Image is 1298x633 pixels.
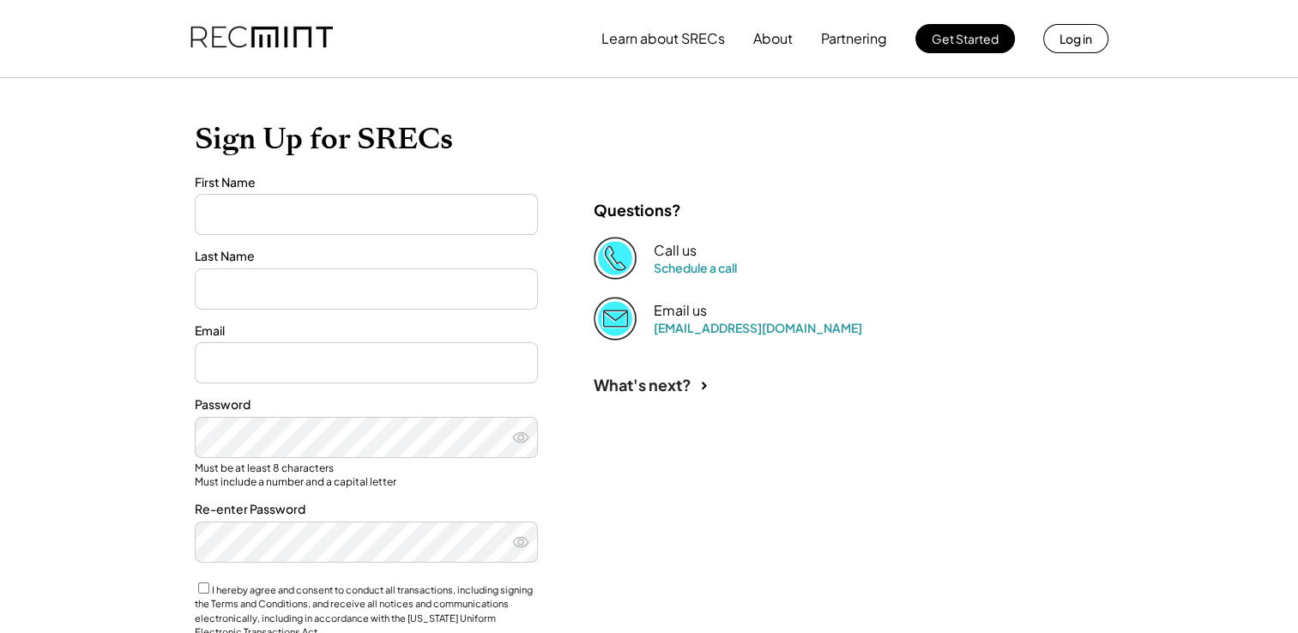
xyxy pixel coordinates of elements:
button: Partnering [821,21,887,56]
a: Schedule a call [654,260,737,275]
div: Re-enter Password [195,501,538,518]
div: Call us [654,242,697,260]
a: [EMAIL_ADDRESS][DOMAIN_NAME] [654,320,862,335]
img: Email%202%403x.png [594,297,637,340]
div: Questions? [594,200,681,220]
button: Learn about SRECs [601,21,725,56]
h1: Sign Up for SRECs [195,121,1104,157]
img: Phone%20copy%403x.png [594,237,637,280]
button: Get Started [915,24,1015,53]
div: Email [195,323,538,340]
img: recmint-logotype%403x.png [190,9,333,68]
div: What's next? [594,375,691,395]
div: Email us [654,302,707,320]
button: Log in [1043,24,1108,53]
div: Last Name [195,248,538,265]
div: Password [195,396,538,413]
button: About [753,21,793,56]
div: First Name [195,174,538,191]
div: Must be at least 8 characters Must include a number and a capital letter [195,461,538,488]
